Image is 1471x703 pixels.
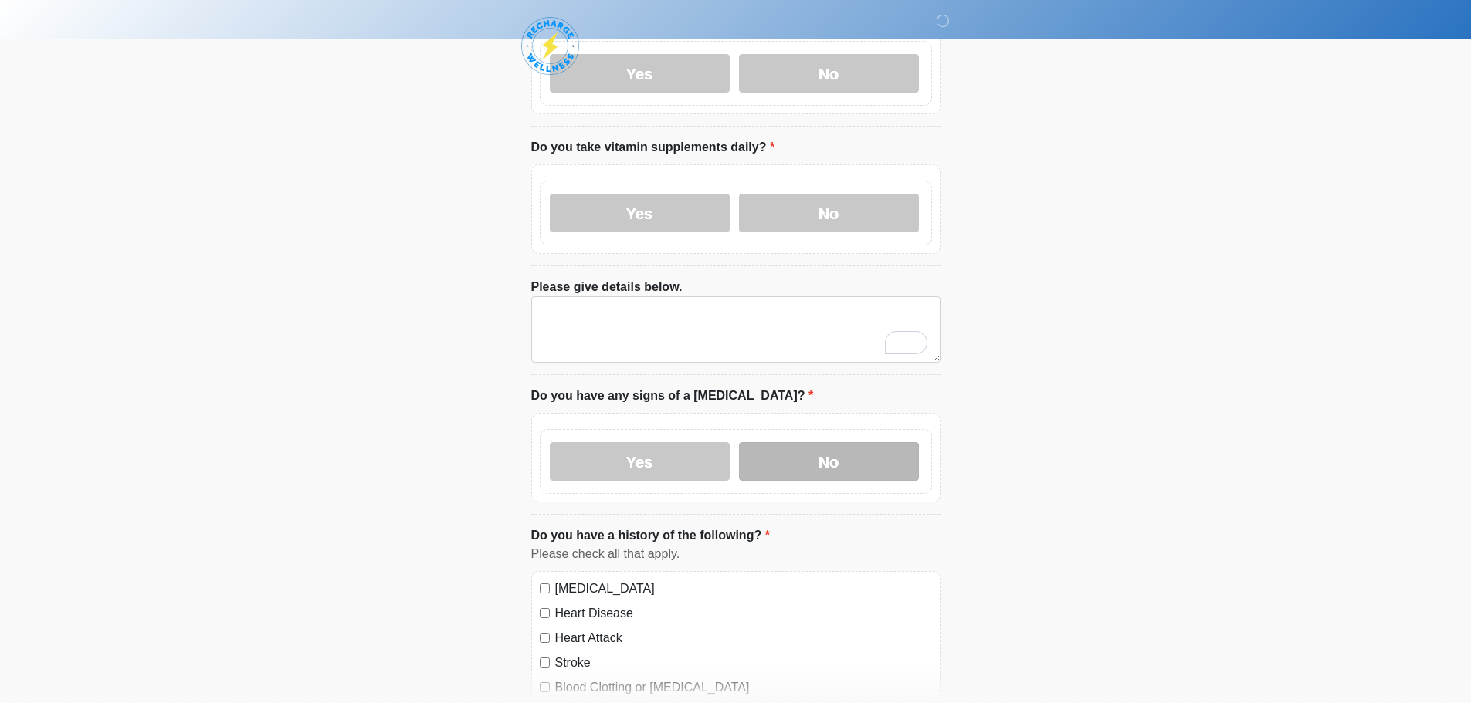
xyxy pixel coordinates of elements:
[555,678,932,697] label: Blood Clotting or [MEDICAL_DATA]
[531,278,683,296] label: Please give details below.
[540,608,550,618] input: Heart Disease
[516,12,585,80] img: Recharge Wellness LLC Logo
[555,654,932,672] label: Stroke
[531,526,770,545] label: Do you have a history of the following?
[540,633,550,643] input: Heart Attack
[540,682,550,692] input: Blood Clotting or [MEDICAL_DATA]
[555,604,932,623] label: Heart Disease
[550,194,730,232] label: Yes
[739,442,919,481] label: No
[739,194,919,232] label: No
[555,629,932,647] label: Heart Attack
[531,387,814,405] label: Do you have any signs of a [MEDICAL_DATA]?
[540,657,550,668] input: Stroke
[531,138,775,157] label: Do you take vitamin supplements daily?
[531,296,941,363] textarea: To enrich screen reader interactions, please activate Accessibility in Grammarly extension settings
[550,442,730,481] label: Yes
[531,545,941,563] div: Please check all that apply.
[555,580,932,598] label: [MEDICAL_DATA]
[540,583,550,593] input: [MEDICAL_DATA]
